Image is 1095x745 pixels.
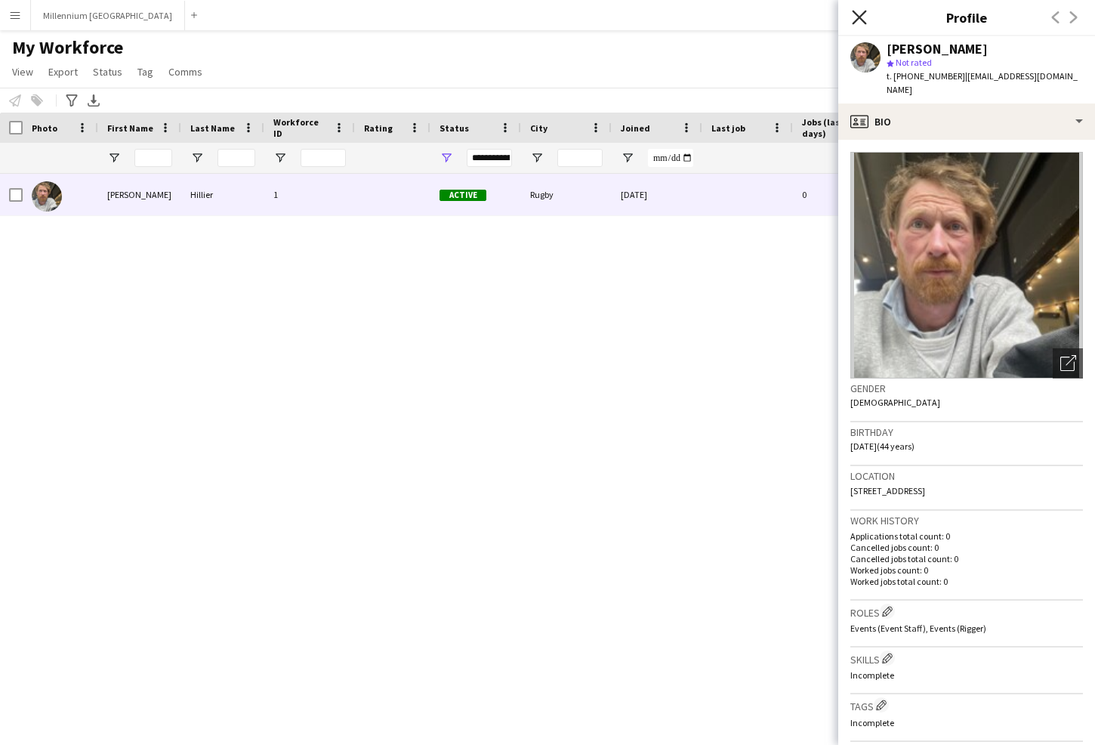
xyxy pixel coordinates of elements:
[887,42,988,56] div: [PERSON_NAME]
[887,70,965,82] span: t. [PHONE_NUMBER]
[190,151,204,165] button: Open Filter Menu
[98,174,181,215] div: [PERSON_NAME]
[850,441,915,452] span: [DATE] (44 years)
[850,604,1083,620] h3: Roles
[301,149,346,167] input: Workforce ID Filter Input
[93,65,122,79] span: Status
[793,174,891,215] div: 0
[131,62,159,82] a: Tag
[850,553,1083,564] p: Cancelled jobs total count: 0
[42,62,84,82] a: Export
[850,576,1083,587] p: Worked jobs total count: 0
[6,62,39,82] a: View
[850,425,1083,439] h3: Birthday
[648,149,693,167] input: Joined Filter Input
[85,91,103,110] app-action-btn: Export XLSX
[137,65,153,79] span: Tag
[850,717,1083,728] p: Incomplete
[31,1,185,30] button: Millennium [GEOGRAPHIC_DATA]
[162,62,208,82] a: Comms
[168,65,202,79] span: Comms
[12,65,33,79] span: View
[850,542,1083,553] p: Cancelled jobs count: 0
[32,122,57,134] span: Photo
[850,469,1083,483] h3: Location
[32,181,62,212] img: Tom Hillier
[530,122,547,134] span: City
[440,190,486,201] span: Active
[48,65,78,79] span: Export
[107,151,121,165] button: Open Filter Menu
[896,57,932,68] span: Not rated
[887,70,1078,95] span: | [EMAIL_ADDRESS][DOMAIN_NAME]
[850,669,1083,681] p: Incomplete
[850,697,1083,713] h3: Tags
[364,122,393,134] span: Rating
[850,564,1083,576] p: Worked jobs count: 0
[264,174,355,215] div: 1
[134,149,172,167] input: First Name Filter Input
[850,397,940,408] span: [DEMOGRAPHIC_DATA]
[612,174,702,215] div: [DATE]
[530,151,544,165] button: Open Filter Menu
[557,149,603,167] input: City Filter Input
[850,514,1083,527] h3: Work history
[217,149,255,167] input: Last Name Filter Input
[107,122,153,134] span: First Name
[802,116,864,139] span: Jobs (last 90 days)
[621,122,650,134] span: Joined
[621,151,634,165] button: Open Filter Menu
[273,151,287,165] button: Open Filter Menu
[440,122,469,134] span: Status
[273,116,328,139] span: Workforce ID
[521,174,612,215] div: Rugby
[850,623,986,634] span: Events (Event Staff), Events (Rigger)
[87,62,128,82] a: Status
[12,36,123,59] span: My Workforce
[711,122,745,134] span: Last job
[850,152,1083,379] img: Crew avatar or photo
[181,174,264,215] div: Hillier
[1053,348,1083,379] div: Open photos pop-in
[850,530,1083,542] p: Applications total count: 0
[850,651,1083,666] h3: Skills
[440,151,453,165] button: Open Filter Menu
[850,382,1083,395] h3: Gender
[850,485,925,496] span: [STREET_ADDRESS]
[63,91,81,110] app-action-btn: Advanced filters
[838,8,1095,27] h3: Profile
[838,104,1095,140] div: Bio
[190,122,235,134] span: Last Name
